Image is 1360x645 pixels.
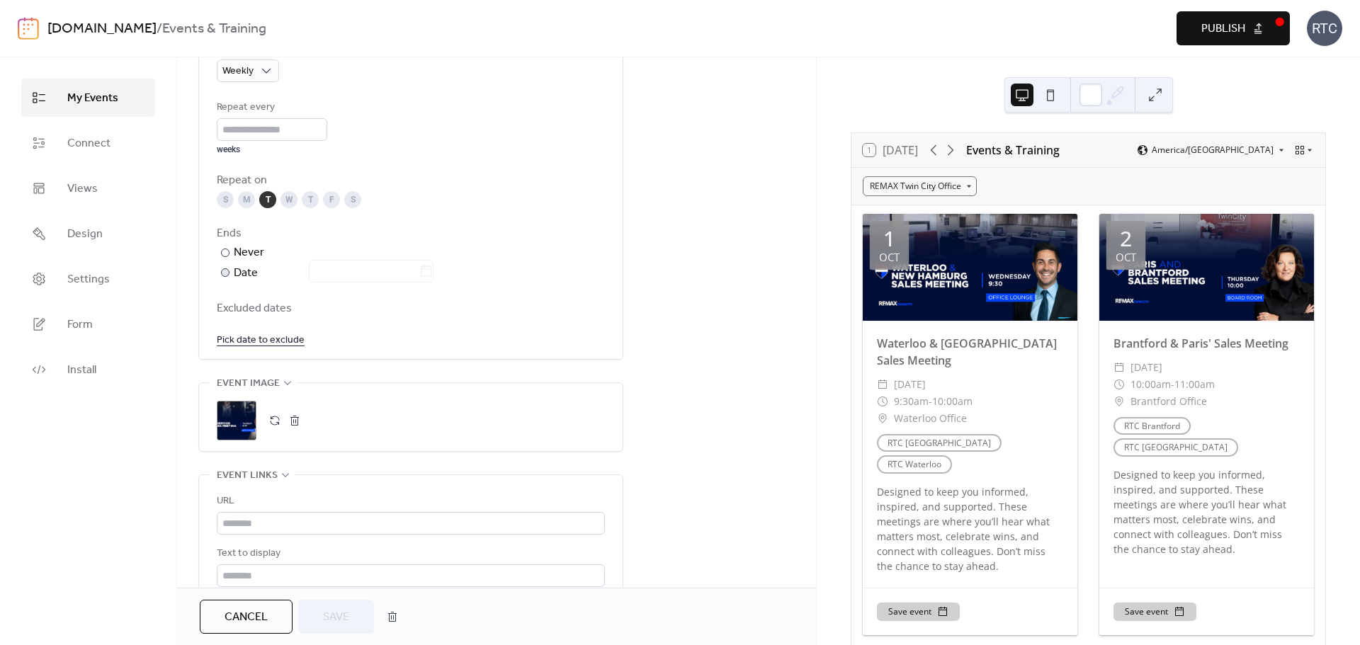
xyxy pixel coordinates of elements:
[234,244,265,261] div: Never
[67,226,103,243] span: Design
[217,332,305,349] span: Pick date to exclude
[1171,376,1174,393] span: -
[67,181,98,198] span: Views
[877,376,888,393] div: ​
[21,169,155,207] a: Views
[162,16,266,42] b: Events & Training
[259,191,276,208] div: T
[21,350,155,389] a: Install
[1113,603,1196,621] button: Save event
[1130,393,1207,410] span: Brantford Office
[67,90,118,107] span: My Events
[1116,252,1136,263] div: Oct
[217,401,256,440] div: ;
[877,393,888,410] div: ​
[1307,11,1342,46] div: RTC
[1113,393,1125,410] div: ​
[1099,335,1314,352] div: Brantford & Paris' Sales Meeting
[1130,376,1171,393] span: 10:00am
[1201,21,1245,38] span: Publish
[323,191,340,208] div: F
[883,228,895,249] div: 1
[932,393,973,410] span: 10:00am
[1174,376,1215,393] span: 11:00am
[302,191,319,208] div: T
[217,172,602,189] div: Repeat on
[894,376,926,393] span: [DATE]
[863,335,1077,369] div: Waterloo & [GEOGRAPHIC_DATA] Sales Meeting
[1130,359,1162,376] span: [DATE]
[234,264,433,282] div: Date
[225,609,268,626] span: Cancel
[280,191,297,208] div: W
[863,484,1077,573] div: Designed to keep you informed, inspired, and supported. These meetings are where you’ll hear what...
[217,225,602,242] div: Ends
[894,393,929,410] span: 9:30am
[217,375,280,392] span: Event image
[21,305,155,343] a: Form
[1177,11,1290,45] button: Publish
[1152,146,1274,154] span: America/[GEOGRAPHIC_DATA]
[217,99,324,116] div: Repeat every
[18,17,39,40] img: logo
[877,603,960,621] button: Save event
[879,252,900,263] div: Oct
[966,142,1060,159] div: Events & Training
[21,260,155,298] a: Settings
[1113,376,1125,393] div: ​
[67,362,96,379] span: Install
[217,493,602,510] div: URL
[217,191,234,208] div: S
[1113,359,1125,376] div: ​
[217,144,327,155] div: weeks
[1120,228,1132,249] div: 2
[200,600,293,634] button: Cancel
[894,410,967,427] span: Waterloo Office
[67,271,110,288] span: Settings
[929,393,932,410] span: -
[67,316,93,333] span: Form
[21,215,155,253] a: Design
[21,79,155,117] a: My Events
[21,124,155,162] a: Connect
[217,467,278,484] span: Event links
[1099,467,1314,556] div: Designed to keep you informed, inspired, and supported. These meetings are where you’ll hear what...
[47,16,157,42] a: [DOMAIN_NAME]
[238,191,255,208] div: M
[67,135,110,152] span: Connect
[157,16,162,42] b: /
[344,191,361,208] div: S
[217,545,602,562] div: Text to display
[217,300,605,317] span: Excluded dates
[222,62,254,81] span: Weekly
[877,410,888,427] div: ​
